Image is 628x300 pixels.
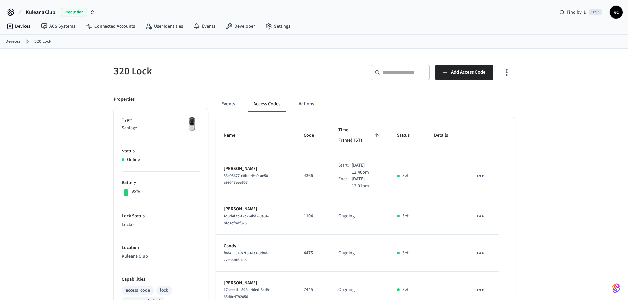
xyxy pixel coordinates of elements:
[224,243,288,250] p: Candy
[126,287,150,294] div: access_code
[567,9,587,15] span: Find by ID
[434,130,457,141] span: Details
[224,165,288,172] p: [PERSON_NAME]
[304,213,322,220] p: 1104
[451,68,486,77] span: Add Access Code
[224,280,288,286] p: [PERSON_NAME]
[610,6,622,18] span: KC
[61,8,87,16] span: Production
[184,116,200,133] img: Yale Assure Touchscreen Wifi Smart Lock, Satin Nickel, Front
[34,38,51,45] a: 320 Lock
[260,20,296,32] a: Settings
[224,287,270,300] span: 17aeecd1-592d-4ded-8cd9-65d8c4792056
[224,250,269,263] span: f0d45537-b2f3-41e1-8d8d-27ea3bff04d3
[80,20,140,32] a: Connected Accounts
[304,130,322,141] span: Code
[402,286,409,293] p: Set
[304,286,322,293] p: 7445
[304,250,322,257] p: 4475
[612,283,620,293] img: SeamLogoGradient.69752ec5.svg
[122,276,200,283] p: Capabilities
[122,125,200,132] p: Schlage
[402,172,409,179] p: Set
[352,162,381,176] p: [DATE] 12:40pm
[132,188,140,195] p: 95%
[127,156,140,163] p: Online
[589,9,602,15] span: Ctrl K
[304,172,322,179] p: 4366
[5,38,20,45] a: Devices
[140,20,188,32] a: User Identities
[224,130,244,141] span: Name
[221,20,260,32] a: Developer
[435,65,493,80] button: Add Access Code
[352,176,381,190] p: [DATE] 12:01pm
[330,198,389,235] td: Ongoing
[330,235,389,272] td: Ongoing
[216,96,240,112] button: Events
[122,253,200,260] p: Kuleana Club
[122,116,200,123] p: Type
[26,8,55,16] span: Kuleana Club
[248,96,285,112] button: Access Codes
[188,20,221,32] a: Events
[1,20,36,32] a: Devices
[224,173,269,185] span: 53e95677-c8bb-49a9-ae50-a99547eee657
[114,96,135,103] p: Properties
[610,6,623,19] button: KC
[402,213,409,220] p: Set
[338,162,351,176] div: Start:
[224,206,288,213] p: [PERSON_NAME]
[122,221,200,228] p: Locked
[338,176,351,190] div: End:
[224,213,269,226] span: 4c3d4fab-f2b2-4bd2-9a34-bfc1cfbdf825
[36,20,80,32] a: ACS Systems
[114,65,310,78] h5: 320 Lock
[160,287,168,294] div: lock
[554,6,607,18] div: Find by IDCtrl K
[402,250,409,257] p: Set
[216,96,515,112] div: ant example
[338,125,381,146] span: Time Frame(HST)
[397,130,418,141] span: Status
[122,244,200,251] p: Location
[293,96,319,112] button: Actions
[122,179,200,186] p: Battery
[122,213,200,220] p: Lock Status
[122,148,200,155] p: Status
